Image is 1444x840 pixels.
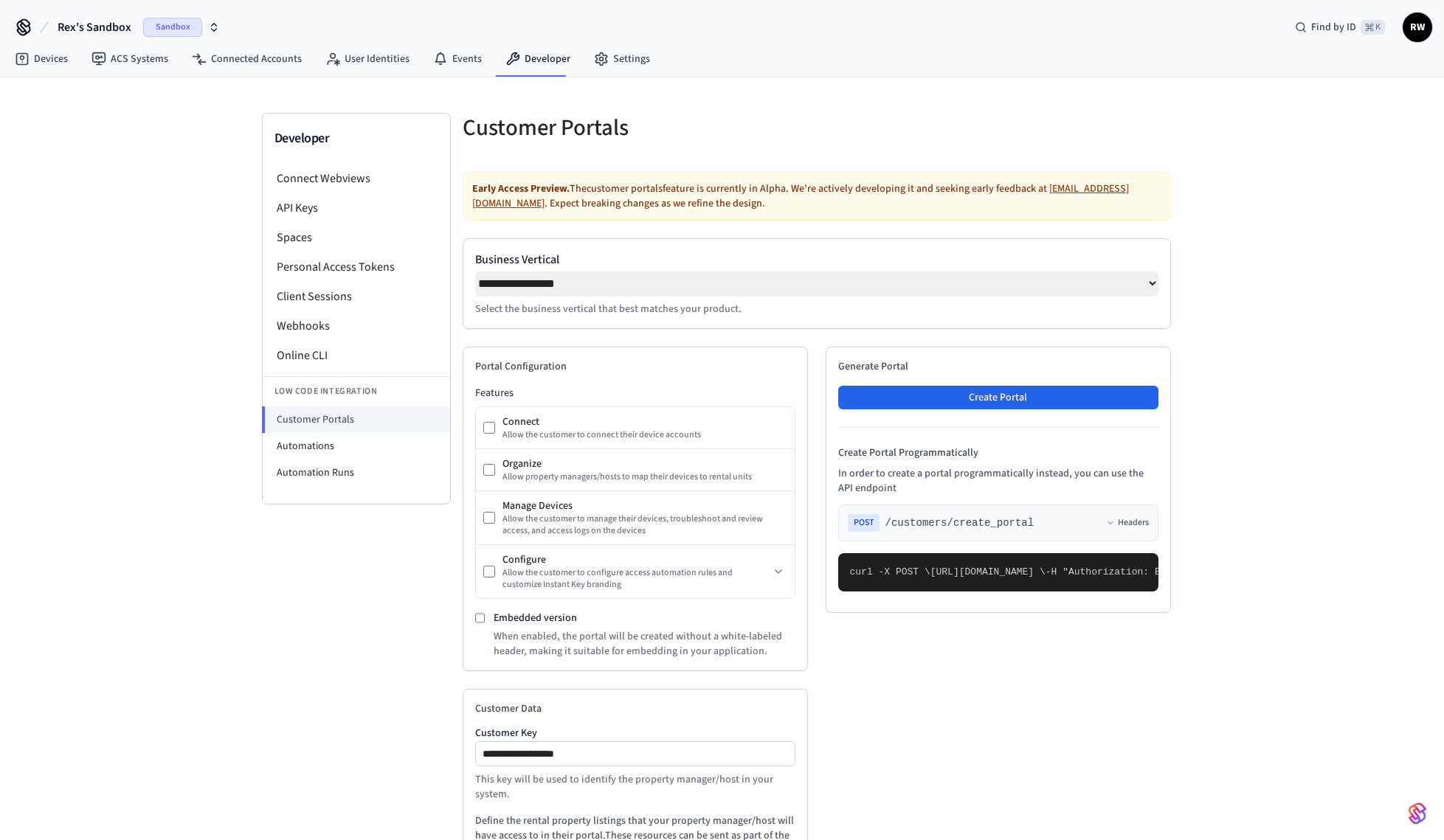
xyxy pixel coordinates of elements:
span: POST [848,514,880,532]
p: This key will be used to identify the property manager/host in your system. [475,772,795,802]
div: Allow the customer to connect their device accounts [502,429,787,441]
span: Find by ID [1311,20,1356,35]
button: Headers [1106,517,1149,529]
h2: Customer Data [475,701,795,716]
a: User Identities [314,46,421,72]
h3: Features [475,386,795,400]
li: Client Sessions [263,282,450,311]
div: The customer portals feature is currently in Alpha. We're actively developing it and seeking earl... [463,172,1171,221]
span: curl -X POST \ [850,566,930,577]
div: Find by ID⌘ K [1283,14,1397,41]
label: Customer Key [475,728,795,738]
li: API Keys [263,193,450,223]
li: Low Code Integration [263,376,450,406]
div: Allow the customer to manage their devices, troubleshoot and review access, and access logs on th... [502,513,787,537]
a: [EMAIL_ADDRESS][DOMAIN_NAME] [472,181,1129,211]
li: Webhooks [263,311,450,341]
a: ACS Systems [80,46,180,72]
li: Personal Access Tokens [263,252,450,282]
div: Allow the customer to configure access automation rules and customize Instant Key branding [502,567,770,591]
a: Events [421,46,494,72]
h2: Portal Configuration [475,359,795,374]
span: [URL][DOMAIN_NAME] \ [930,566,1046,577]
li: Customer Portals [262,406,450,433]
p: Select the business vertical that best matches your product. [475,302,1158,316]
li: Automation Runs [263,459,450,486]
div: Manage Devices [502,499,787,513]
span: -H "Authorization: Bearer seam_api_key_123456" \ [1046,566,1322,577]
div: Allow property managers/hosts to map their devices to rental units [502,471,787,483]
img: SeamLogoGradient.69752ec5.svg [1409,802,1426,825]
button: Create Portal [838,386,1158,409]
h4: Create Portal Programmatically [838,445,1158,460]
div: Configure [502,552,770,567]
a: Developer [494,46,582,72]
span: ⌘ K [1361,20,1385,35]
label: Business Vertical [475,251,1158,268]
a: Connected Accounts [180,46,314,72]
p: When enabled, the portal will be created without a white-labeled header, making it suitable for e... [494,629,795,659]
p: In order to create a portal programmatically instead, you can use the API endpoint [838,466,1158,496]
button: RW [1403,13,1432,42]
h3: Developer [274,128,438,149]
li: Spaces [263,223,450,252]
label: Embedded version [494,611,577,625]
div: Connect [502,414,787,429]
span: Rex's Sandbox [58,18,131,36]
div: Organize [502,457,787,471]
a: Settings [582,46,662,72]
h2: Generate Portal [838,359,1158,374]
span: RW [1404,14,1431,41]
span: Sandbox [143,18,202,37]
span: /customers/create_portal [885,516,1034,530]
li: Connect Webviews [263,164,450,193]
a: Devices [3,46,80,72]
li: Online CLI [263,341,450,370]
h5: Customer Portals [463,113,808,143]
li: Automations [263,433,450,459]
strong: Early Access Preview. [472,181,570,196]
